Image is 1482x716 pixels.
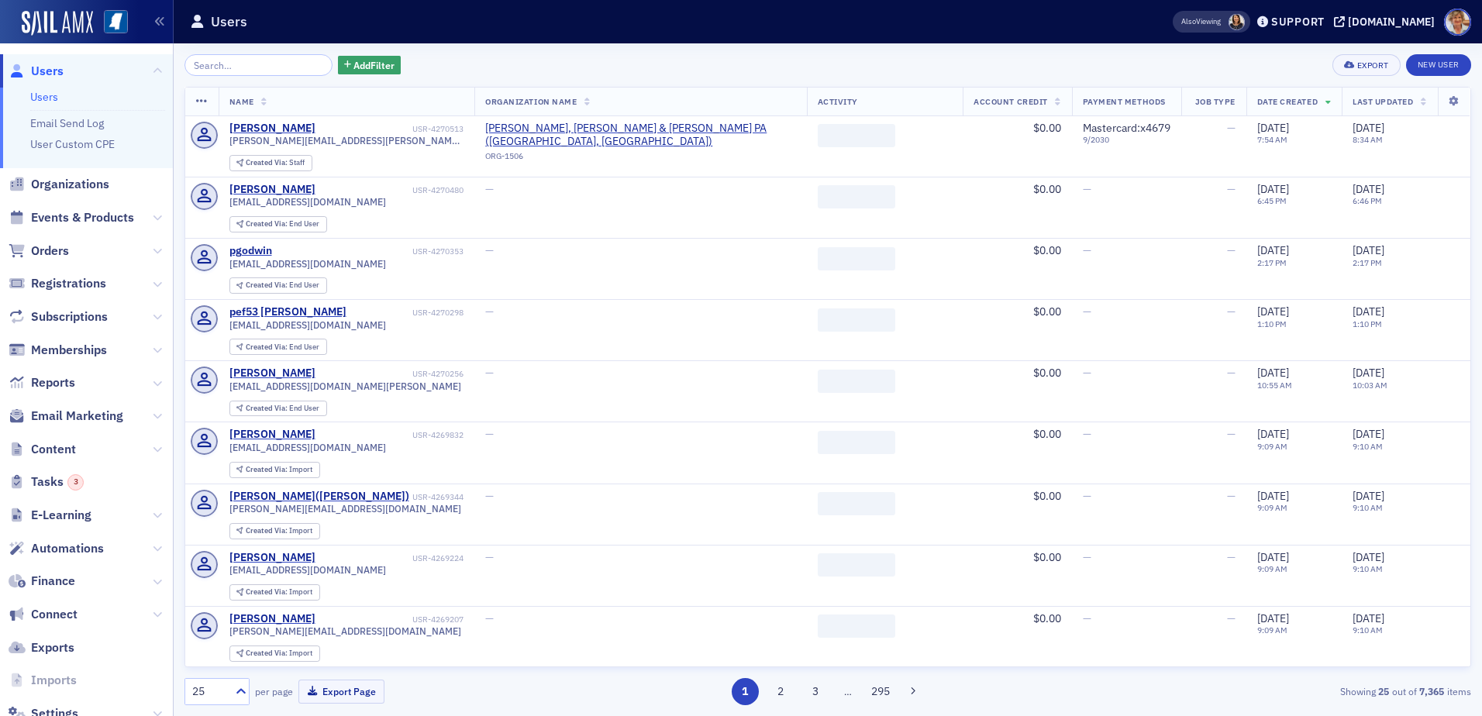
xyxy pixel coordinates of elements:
button: 295 [867,678,894,705]
span: $0.00 [1033,366,1061,380]
time: 9:09 AM [1257,441,1287,452]
a: Tasks3 [9,473,84,491]
span: … [837,684,859,698]
span: Created Via : [246,648,289,658]
div: 25 [192,683,226,700]
span: Users [31,63,64,80]
a: pef53 [PERSON_NAME] [229,305,346,319]
strong: 7,365 [1417,684,1447,698]
div: Created Via: End User [229,401,327,417]
span: — [1227,366,1236,380]
span: — [1227,550,1236,564]
span: Automations [31,540,104,557]
span: — [485,182,494,196]
span: $0.00 [1033,182,1061,196]
span: Job Type [1195,96,1236,107]
span: — [1083,611,1091,625]
div: Import [246,588,312,597]
div: 3 [67,474,84,491]
span: Memberships [31,342,107,359]
time: 10:03 AM [1353,380,1387,391]
a: Automations [9,540,104,557]
span: Payment Methods [1083,96,1166,107]
a: User Custom CPE [30,137,115,151]
div: Showing out of items [1053,684,1471,698]
span: — [1083,427,1091,441]
a: Reports [9,374,75,391]
a: Orders [9,243,69,260]
span: [EMAIL_ADDRESS][DOMAIN_NAME] [229,319,386,331]
a: SailAMX [22,11,93,36]
span: — [485,305,494,318]
div: USR-4270480 [318,185,464,195]
span: Registrations [31,275,106,292]
span: $0.00 [1033,243,1061,257]
a: [PERSON_NAME] [229,367,315,380]
span: [DATE] [1353,489,1384,503]
div: Created Via: Import [229,584,320,601]
a: Users [9,63,64,80]
div: pgodwin [229,244,272,258]
span: Noma Burge [1229,14,1245,30]
h1: Users [211,12,247,31]
time: 9:09 AM [1257,563,1287,574]
span: $0.00 [1033,427,1061,441]
span: $0.00 [1033,121,1061,135]
a: Connect [9,606,78,623]
button: [DOMAIN_NAME] [1334,16,1440,27]
a: [PERSON_NAME] [229,612,315,626]
a: [PERSON_NAME] [229,183,315,197]
div: USR-4269224 [318,553,464,563]
span: [EMAIL_ADDRESS][DOMAIN_NAME] [229,196,386,208]
a: [PERSON_NAME] [229,551,315,565]
div: Also [1181,16,1196,26]
span: Created Via : [246,219,289,229]
span: Email Marketing [31,408,123,425]
span: Finance [31,573,75,590]
span: — [1227,489,1236,503]
span: [DATE] [1353,427,1384,441]
span: — [1083,305,1091,318]
a: New User [1406,54,1471,76]
span: Exports [31,639,74,656]
span: Date Created [1257,96,1318,107]
span: Mastercard : x4679 [1083,121,1170,135]
span: ‌ [818,370,895,393]
time: 2:17 PM [1353,257,1382,268]
a: Events & Products [9,209,134,226]
div: Support [1271,15,1325,29]
span: — [485,243,494,257]
span: — [485,611,494,625]
a: [PERSON_NAME] [229,122,315,136]
span: Subscriptions [31,308,108,325]
span: Content [31,441,76,458]
label: per page [255,684,293,698]
img: SailAMX [104,10,128,34]
span: Name [229,96,254,107]
span: Organizations [31,176,109,193]
input: Search… [184,54,333,76]
span: $0.00 [1033,489,1061,503]
span: Events & Products [31,209,134,226]
time: 9:10 AM [1353,625,1383,635]
span: 9 / 2030 [1083,135,1170,145]
div: Created Via: Staff [229,155,312,171]
div: Import [246,527,312,535]
time: 2:17 PM [1257,257,1287,268]
span: ‌ [818,431,895,454]
span: [DATE] [1353,121,1384,135]
div: USR-4270256 [318,369,464,379]
span: $0.00 [1033,611,1061,625]
span: Account Credit [974,96,1047,107]
button: 1 [732,678,759,705]
div: End User [246,281,319,290]
a: Subscriptions [9,308,108,325]
div: Created Via: End User [229,216,327,232]
div: Import [246,466,312,474]
span: — [1083,550,1091,564]
span: [DATE] [1257,182,1289,196]
span: — [485,489,494,503]
span: [DATE] [1257,489,1289,503]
